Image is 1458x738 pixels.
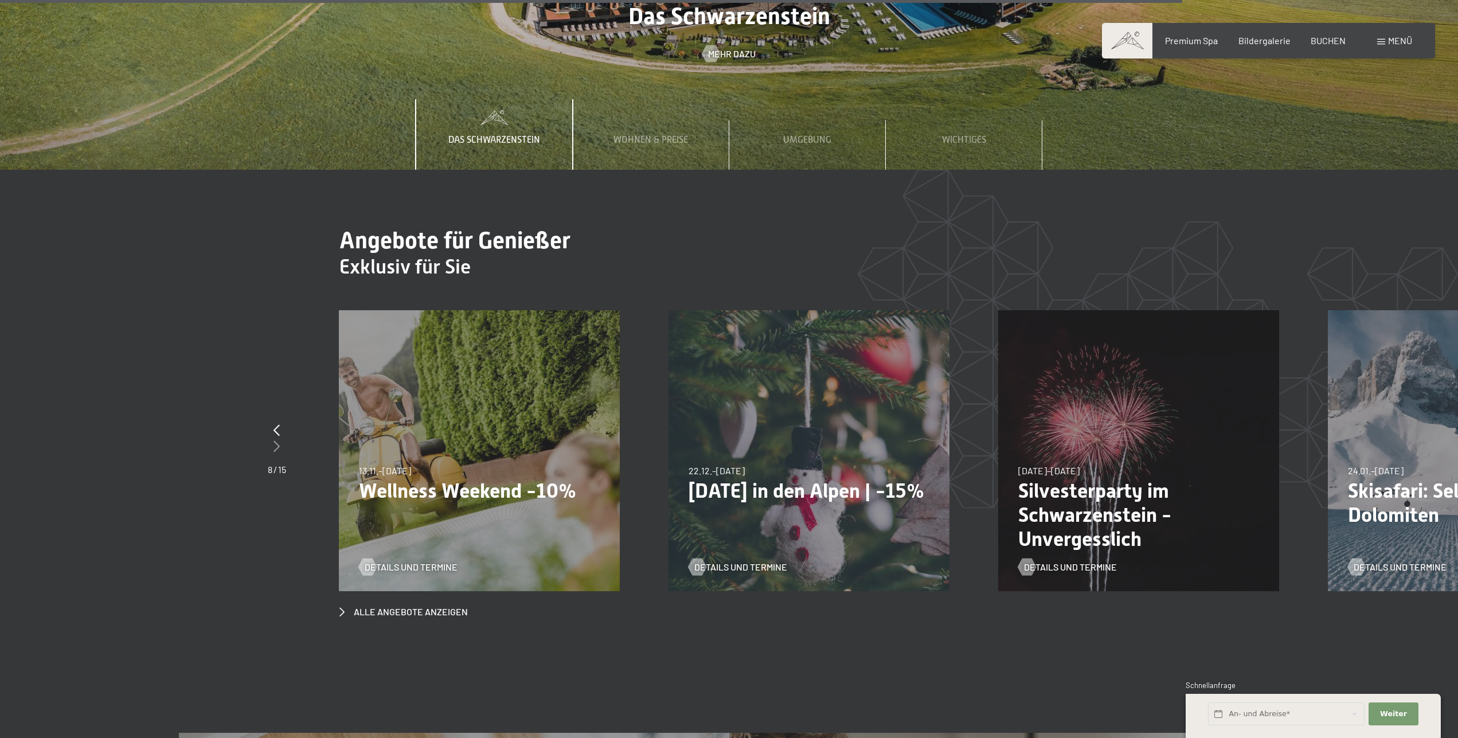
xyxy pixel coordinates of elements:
[708,48,756,60] span: Mehr dazu
[1024,561,1117,573] span: Details und Termine
[628,3,830,30] span: Das Schwarzenstein
[942,135,986,145] span: Wichtiges
[1238,35,1291,46] a: Bildergalerie
[1354,561,1447,573] span: Details und Termine
[783,135,831,145] span: Umgebung
[689,561,787,573] a: Details und Termine
[1380,709,1407,719] span: Weiter
[278,464,286,475] span: 15
[1018,561,1117,573] a: Details und Termine
[359,479,600,503] p: Wellness Weekend -10%
[339,255,471,278] span: Exklusiv für Sie
[702,48,756,60] a: Mehr dazu
[694,561,787,573] span: Details und Termine
[1186,681,1236,690] span: Schnellanfrage
[273,464,277,475] span: /
[1369,702,1418,726] button: Weiter
[359,465,411,476] span: 13.11.–[DATE]
[354,606,468,618] span: Alle Angebote anzeigen
[268,464,272,475] span: 8
[613,135,688,145] span: Wohnen & Preise
[1165,35,1218,46] a: Premium Spa
[689,465,745,476] span: 22.12.–[DATE]
[365,561,458,573] span: Details und Termine
[1388,35,1412,46] span: Menü
[359,561,458,573] a: Details und Termine
[339,227,570,254] span: Angebote für Genießer
[1348,465,1404,476] span: 24.01.–[DATE]
[339,606,468,618] a: Alle Angebote anzeigen
[1018,465,1080,476] span: [DATE]–[DATE]
[689,479,929,503] p: [DATE] in den Alpen | -15%
[1311,35,1346,46] a: BUCHEN
[1018,479,1259,551] p: Silvesterparty im Schwarzenstein - Unvergesslich
[448,135,540,145] span: Das Schwarzenstein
